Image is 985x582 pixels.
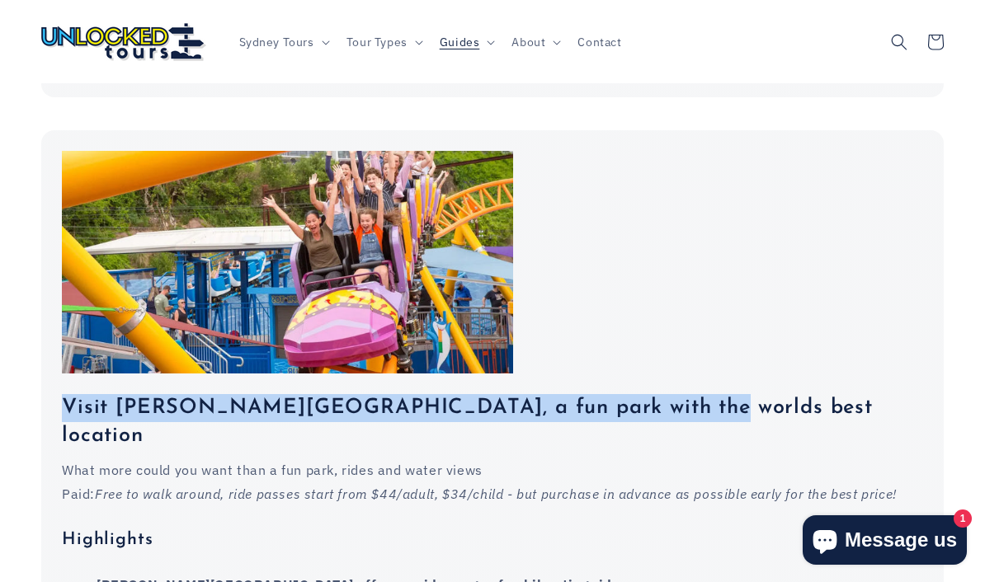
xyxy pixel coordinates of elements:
[577,34,621,49] span: Contact
[62,529,923,551] h4: Highlights
[41,23,206,61] img: Unlocked Tours
[502,24,568,59] summary: About
[337,24,430,59] summary: Tour Types
[35,16,213,67] a: Unlocked Tours
[62,394,923,450] h3: Visit [PERSON_NAME][GEOGRAPHIC_DATA], a fun park with the worlds best location
[568,24,631,59] a: Contact
[798,515,972,569] inbox-online-store-chat: Shopify online store chat
[62,482,923,506] p: Paid:
[229,24,337,59] summary: Sydney Tours
[346,34,408,49] span: Tour Types
[440,34,480,49] span: Guides
[95,486,897,502] em: Free to walk around, ride passes start from $44/adult, $34/child - but purchase in advance as pos...
[511,34,545,49] span: About
[62,458,923,482] p: What more could you want than a fun park, rides and water views
[239,34,314,49] span: Sydney Tours
[430,24,502,59] summary: Guides
[881,24,917,60] summary: Search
